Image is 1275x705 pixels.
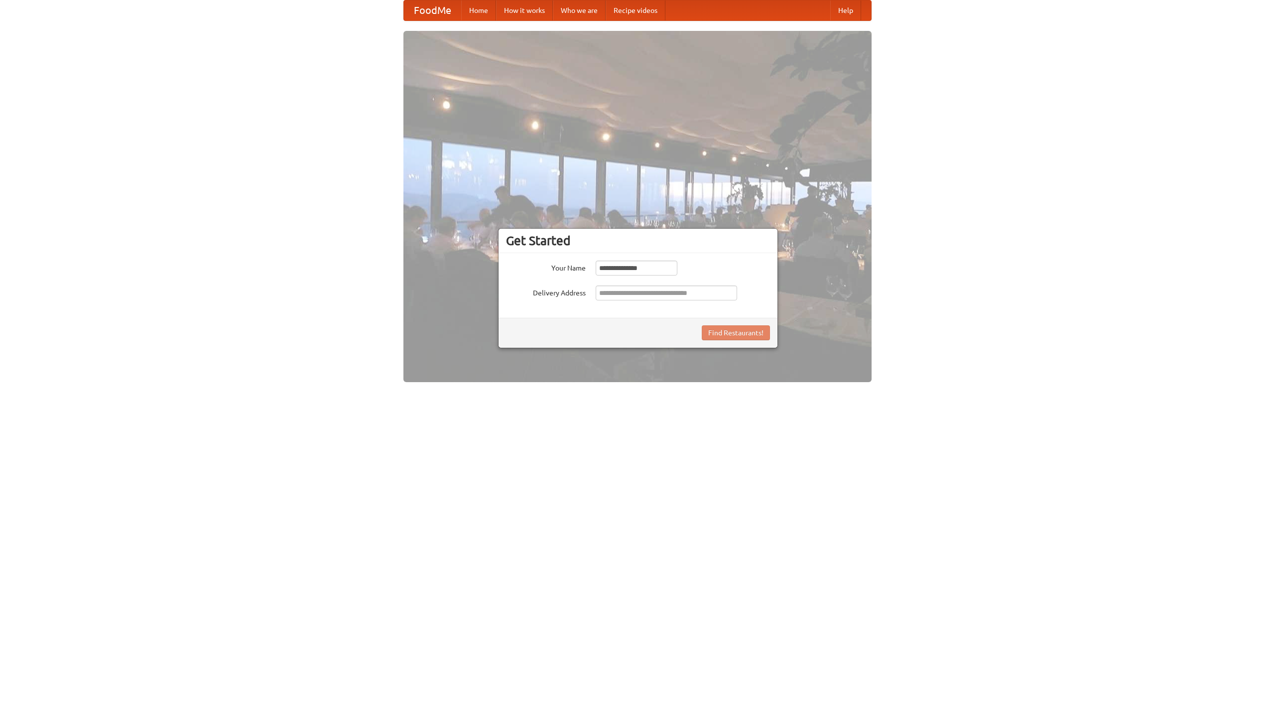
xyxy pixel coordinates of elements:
label: Your Name [506,261,586,273]
a: Recipe videos [606,0,665,20]
button: Find Restaurants! [702,325,770,340]
h3: Get Started [506,233,770,248]
label: Delivery Address [506,285,586,298]
a: Who we are [553,0,606,20]
a: How it works [496,0,553,20]
a: FoodMe [404,0,461,20]
a: Help [830,0,861,20]
a: Home [461,0,496,20]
